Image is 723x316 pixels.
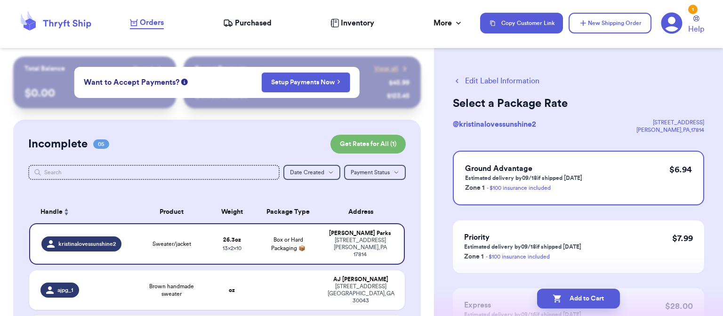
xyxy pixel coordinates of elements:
div: $ 123.45 [387,91,410,101]
div: $ 45.99 [389,78,410,88]
span: Zone 1 [464,253,484,260]
span: Brown handmade sweater [140,283,204,298]
p: $ 7.99 [672,232,693,245]
span: Want to Accept Payments? [84,77,179,88]
button: Edit Label Information [453,75,539,87]
div: [PERSON_NAME] Parks [328,230,393,237]
button: New Shipping Order [569,13,651,33]
p: Estimated delivery by 09/18 if shipped [DATE] [465,174,582,182]
button: Sort ascending [63,206,70,218]
span: @ kristinalovessunshine2 [453,121,536,128]
p: $ 6.94 [669,163,692,176]
span: Zone 1 [465,185,485,191]
span: kristinalovessunshine2 [58,240,116,248]
th: Weight [209,201,255,223]
p: Recent Payments [195,64,247,73]
a: View all [374,64,410,73]
span: Inventory [341,17,374,29]
strong: oz [229,287,235,293]
div: AJ [PERSON_NAME] [328,276,394,283]
a: - $100 insurance included [486,254,550,259]
span: Handle [40,207,63,217]
span: ajpg_1 [57,286,73,294]
p: Estimated delivery by 09/18 if shipped [DATE] [464,243,581,251]
span: Help [688,24,704,35]
a: Purchased [223,17,272,29]
button: Get Rates for All (1) [330,135,406,154]
span: View all [374,64,398,73]
span: Date Created [290,170,324,175]
div: [STREET_ADDRESS] [PERSON_NAME] , PA 17814 [328,237,393,258]
a: Inventory [330,17,374,29]
th: Package Type [255,201,322,223]
span: 13 x 2 x 10 [223,245,241,251]
a: Help [688,16,704,35]
span: Payout [133,64,153,73]
h2: Incomplete [28,137,88,152]
a: Orders [130,17,164,29]
button: Add to Cart [537,289,620,308]
th: Product [134,201,209,223]
span: Ground Advantage [465,165,532,172]
div: [STREET_ADDRESS] [636,119,704,126]
strong: 26.3 oz [223,237,241,243]
a: - $100 insurance included [487,185,551,191]
span: Box or Hard Packaging 📦 [271,237,305,251]
p: $ 0.00 [24,86,165,101]
span: Priority [464,234,490,241]
button: Date Created [283,165,340,180]
div: 1 [688,5,698,14]
a: 1 [661,12,683,34]
span: Payment Status [351,170,390,175]
button: Payment Status [344,165,406,180]
div: [STREET_ADDRESS] [GEOGRAPHIC_DATA] , GA 30043 [328,283,394,304]
div: More [434,17,463,29]
a: Payout [133,64,165,73]
button: Setup Payments Now [261,73,350,92]
span: Purchased [235,17,272,29]
input: Search [28,165,280,180]
span: Orders [140,17,164,28]
th: Address [322,201,405,223]
div: [PERSON_NAME] , PA , 17814 [636,126,704,134]
h2: Select a Package Rate [453,96,704,111]
a: Setup Payments Now [271,78,340,87]
span: 05 [93,139,109,149]
span: Sweater/jacket [153,240,191,248]
button: Copy Customer Link [480,13,563,33]
p: Total Balance [24,64,65,73]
